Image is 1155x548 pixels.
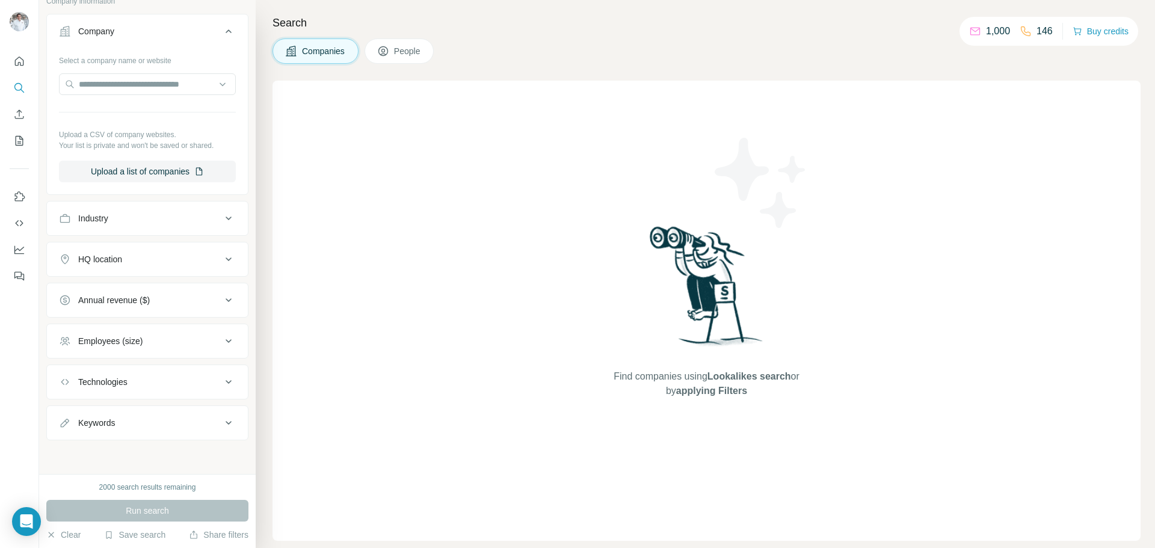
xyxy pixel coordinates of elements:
[78,253,122,265] div: HQ location
[78,212,108,224] div: Industry
[302,45,346,57] span: Companies
[10,186,29,208] button: Use Surfe on LinkedIn
[99,482,196,493] div: 2000 search results remaining
[273,14,1141,31] h4: Search
[986,24,1010,38] p: 1,000
[10,212,29,234] button: Use Surfe API
[78,417,115,429] div: Keywords
[47,204,248,233] button: Industry
[12,507,41,536] div: Open Intercom Messenger
[104,529,165,541] button: Save search
[78,294,150,306] div: Annual revenue ($)
[47,245,248,274] button: HQ location
[1036,24,1053,38] p: 146
[78,335,143,347] div: Employees (size)
[46,529,81,541] button: Clear
[10,130,29,152] button: My lists
[78,25,114,37] div: Company
[10,12,29,31] img: Avatar
[10,51,29,72] button: Quick start
[707,129,815,237] img: Surfe Illustration - Stars
[189,529,248,541] button: Share filters
[59,51,236,66] div: Select a company name or website
[59,161,236,182] button: Upload a list of companies
[10,265,29,287] button: Feedback
[59,129,236,140] p: Upload a CSV of company websites.
[676,386,747,396] span: applying Filters
[47,408,248,437] button: Keywords
[10,77,29,99] button: Search
[47,327,248,356] button: Employees (size)
[59,140,236,151] p: Your list is private and won't be saved or shared.
[47,286,248,315] button: Annual revenue ($)
[707,371,791,381] span: Lookalikes search
[644,223,769,357] img: Surfe Illustration - Woman searching with binoculars
[47,17,248,51] button: Company
[10,103,29,125] button: Enrich CSV
[47,368,248,396] button: Technologies
[10,239,29,260] button: Dashboard
[1073,23,1129,40] button: Buy credits
[394,45,422,57] span: People
[78,376,128,388] div: Technologies
[610,369,802,398] span: Find companies using or by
